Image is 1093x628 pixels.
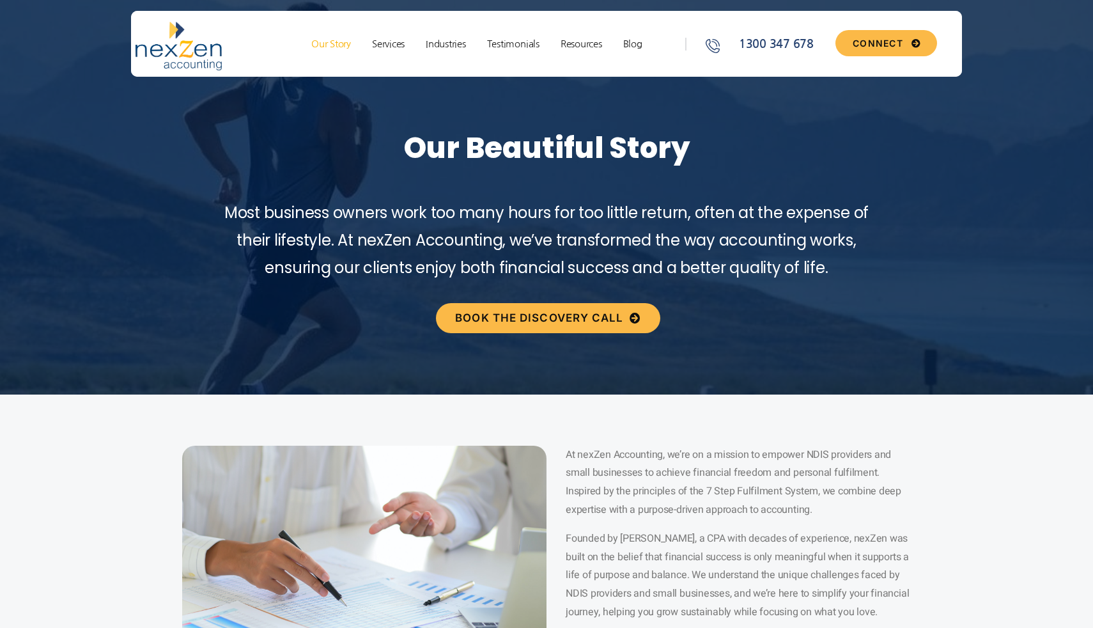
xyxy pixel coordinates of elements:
span: Most business owners work too many hours for too little return, often at the expense of their lif... [224,202,869,278]
a: Industries [419,38,472,51]
a: Services [366,38,411,51]
a: Our Story [305,38,357,51]
a: BOOK THE DISCOVERY CALL [436,303,660,333]
span: At nexZen Accounting, we’re on a mission to empower NDIS providers and small businesses to achiev... [566,447,901,517]
a: CONNECT [835,30,937,56]
a: Resources [554,38,609,51]
a: Testimonials [481,38,546,51]
a: 1300 347 678 [704,36,830,53]
a: Blog [617,38,649,51]
span: Founded by [PERSON_NAME], a CPA with decades of experience, nexZen was built on the belief that f... [566,531,909,620]
span: 1300 347 678 [736,36,814,53]
span: BOOK THE DISCOVERY CALL [455,313,623,324]
nav: Menu [275,38,679,51]
span: CONNECT [853,39,903,48]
